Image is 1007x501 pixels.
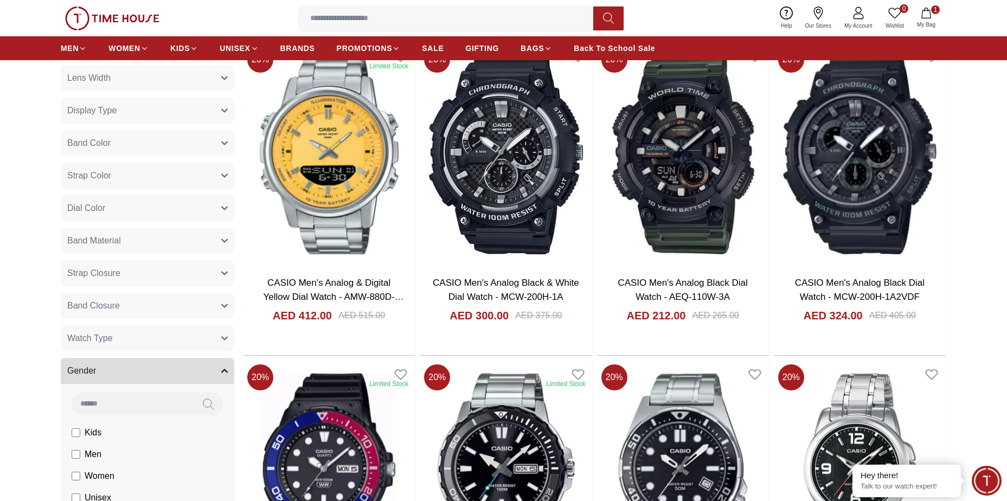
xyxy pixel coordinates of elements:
a: BRANDS [280,38,315,58]
a: MEN [61,38,87,58]
div: AED 265.00 [692,309,739,322]
button: Band Material [61,228,234,254]
span: WOMEN [108,43,140,54]
a: CASIO Men's Analog Black Dial Watch - AEQ-110W-3A [618,278,747,302]
a: KIDS [170,38,198,58]
span: 0 [900,4,908,13]
h4: AED 300.00 [450,308,509,323]
span: Band Color [67,137,111,150]
span: 20 % [247,364,273,390]
span: 20 % [778,364,804,390]
input: Women [72,472,80,480]
div: AED 405.00 [869,309,916,322]
a: PROMOTIONS [337,38,401,58]
button: Display Type [61,98,234,124]
span: My Account [840,22,877,30]
div: AED 515.00 [338,309,385,322]
span: 20 % [424,364,450,390]
span: Band Closure [67,299,120,312]
a: CASIO Men's Analog Black Dial Watch - MCW-200H-1A2VDF [795,278,925,302]
span: KIDS [170,43,190,54]
img: CASIO Men's Analog Black Dial Watch - AEQ-110W-3A [597,42,769,267]
button: Strap Color [61,163,234,189]
img: ... [65,7,159,30]
button: Lens Width [61,65,234,91]
span: GIFTING [465,43,499,54]
button: Band Closure [61,293,234,319]
span: Strap Closure [67,267,120,280]
a: UNISEX [220,38,258,58]
p: Talk to our watch expert! [861,482,953,491]
span: Men [85,448,101,461]
span: Lens Width [67,72,111,85]
input: Kids [72,428,80,437]
button: Band Color [61,130,234,156]
div: Limited Stock [369,380,408,388]
a: Our Stores [799,4,838,32]
span: Wishlist [881,22,908,30]
span: PROMOTIONS [337,43,393,54]
span: UNISEX [220,43,250,54]
span: Women [85,470,114,483]
button: 1My Bag [910,5,942,31]
div: Limited Stock [546,380,585,388]
span: Our Stores [801,22,836,30]
a: BAGS [521,38,552,58]
span: Display Type [67,104,117,117]
img: CASIO Men's Analog Black Dial Watch - MCW-200H-1A2VDF [774,42,946,267]
h4: AED 412.00 [273,308,332,323]
span: BAGS [521,43,544,54]
div: AED 375.00 [515,309,562,322]
div: Hey there! [861,470,953,481]
a: Help [774,4,799,32]
img: CASIO Men's Analog & Digital Yellow Dial Watch - AMW-880D-9AVDF [243,42,415,267]
span: My Bag [913,21,940,29]
button: Watch Type [61,325,234,351]
span: 1 [931,5,940,14]
a: CASIO Men's Analog Black & White Dial Watch - MCW-200H-1A [433,278,579,302]
a: 0Wishlist [879,4,910,32]
span: Band Material [67,234,121,247]
a: SALE [422,38,444,58]
div: Chat Widget [972,466,1002,496]
div: Limited Stock [369,62,408,70]
span: SALE [422,43,444,54]
button: Strap Closure [61,260,234,286]
img: CASIO Men's Analog Black & White Dial Watch - MCW-200H-1A [420,42,592,267]
a: GIFTING [465,38,499,58]
input: Men [72,450,80,459]
span: Watch Type [67,332,113,345]
span: 20 % [601,364,627,390]
span: BRANDS [280,43,315,54]
span: Strap Color [67,169,111,182]
button: Dial Color [61,195,234,221]
h4: AED 212.00 [627,308,686,323]
span: MEN [61,43,79,54]
h4: AED 324.00 [804,308,863,323]
a: Back To School Sale [574,38,655,58]
button: Gender [61,358,234,384]
span: Back To School Sale [574,43,655,54]
span: Dial Color [67,202,105,215]
span: Kids [85,426,101,439]
span: Gender [67,364,96,377]
span: Help [777,22,797,30]
a: CASIO Men's Analog & Digital Yellow Dial Watch - AMW-880D-9AVDF [264,278,404,316]
a: WOMEN [108,38,149,58]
